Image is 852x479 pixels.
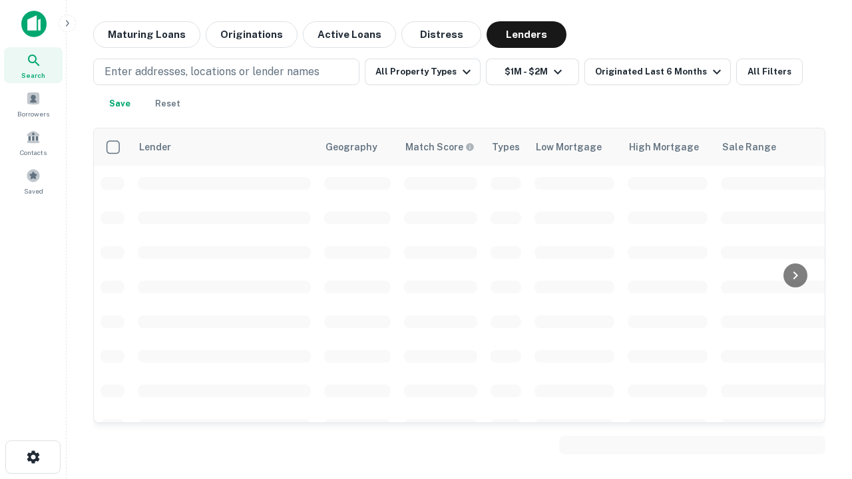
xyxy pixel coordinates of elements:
th: Capitalize uses an advanced AI algorithm to match your search with the best lender. The match sco... [397,128,484,166]
img: capitalize-icon.png [21,11,47,37]
th: High Mortgage [621,128,714,166]
div: Lender [139,139,171,155]
button: Originations [206,21,298,48]
p: Enter addresses, locations or lender names [105,64,319,80]
div: Low Mortgage [536,139,602,155]
div: Types [492,139,520,155]
span: Contacts [20,147,47,158]
button: Lenders [487,21,566,48]
button: $1M - $2M [486,59,579,85]
div: Originated Last 6 Months [595,64,725,80]
th: Types [484,128,528,166]
h6: Match Score [405,140,472,154]
div: Capitalize uses an advanced AI algorithm to match your search with the best lender. The match sco... [405,140,475,154]
th: Sale Range [714,128,834,166]
span: Search [21,70,45,80]
button: Enter addresses, locations or lender names [93,59,359,85]
a: Borrowers [4,86,63,122]
th: Lender [131,128,318,166]
span: Borrowers [17,108,49,119]
a: Search [4,47,63,83]
button: Reset [146,90,189,117]
a: Saved [4,163,63,199]
button: All Filters [736,59,803,85]
span: Saved [24,186,43,196]
button: Save your search to get updates of matches that match your search criteria. [99,90,141,117]
button: Originated Last 6 Months [584,59,731,85]
button: Active Loans [303,21,396,48]
button: Distress [401,21,481,48]
button: All Property Types [365,59,481,85]
div: Geography [325,139,377,155]
div: Sale Range [722,139,776,155]
a: Contacts [4,124,63,160]
div: High Mortgage [629,139,699,155]
button: Maturing Loans [93,21,200,48]
th: Geography [318,128,397,166]
iframe: Chat Widget [785,330,852,394]
th: Low Mortgage [528,128,621,166]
